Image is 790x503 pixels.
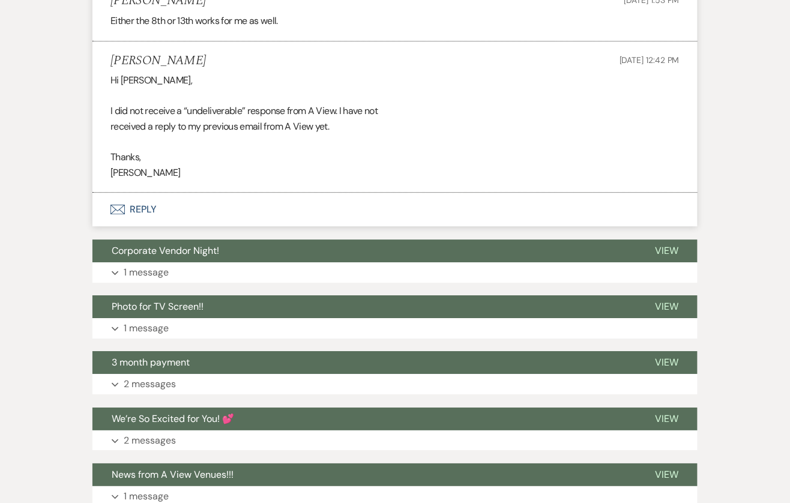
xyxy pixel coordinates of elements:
[636,463,698,486] button: View
[92,262,698,283] button: 1 message
[92,463,636,486] button: News from A View Venues!!!
[112,412,234,425] span: We’re So Excited for You! 💕
[636,351,698,374] button: View
[110,13,680,29] div: Either the 8th or 13th works for me as well.
[655,244,678,257] span: View
[124,376,176,392] p: 2 messages
[112,300,204,313] span: Photo for TV Screen!!
[636,239,698,262] button: View
[92,430,698,451] button: 2 messages
[655,412,678,425] span: View
[620,55,680,65] span: [DATE] 12:42 PM
[124,433,176,448] p: 2 messages
[655,356,678,369] span: View
[110,53,206,68] h5: [PERSON_NAME]
[92,193,698,226] button: Reply
[110,73,680,180] div: Hi [PERSON_NAME], I did not receive a “undeliverable” response from A View. I have not received a...
[655,468,678,481] span: View
[92,239,636,262] button: Corporate Vendor Night!
[655,300,678,313] span: View
[92,351,636,374] button: 3 month payment
[124,321,169,336] p: 1 message
[112,356,190,369] span: 3 month payment
[636,408,698,430] button: View
[92,318,698,339] button: 1 message
[92,408,636,430] button: We’re So Excited for You! 💕
[112,244,219,257] span: Corporate Vendor Night!
[636,295,698,318] button: View
[92,295,636,318] button: Photo for TV Screen!!
[92,374,698,394] button: 2 messages
[112,468,234,481] span: News from A View Venues!!!
[124,265,169,280] p: 1 message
